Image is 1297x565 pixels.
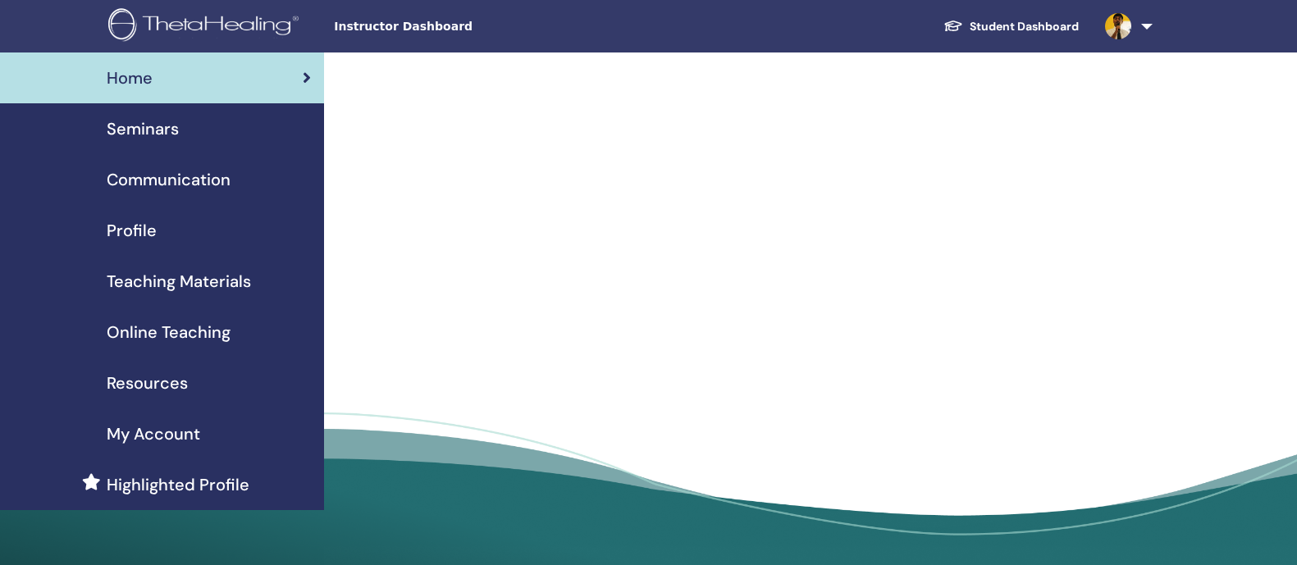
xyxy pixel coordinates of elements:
span: Highlighted Profile [107,472,249,497]
span: Seminars [107,116,179,141]
span: My Account [107,421,200,446]
img: logo.png [108,8,304,45]
span: Teaching Materials [107,269,251,294]
img: graduation-cap-white.svg [943,19,963,33]
span: Communication [107,167,231,192]
span: Resources [107,371,188,395]
span: Home [107,66,153,90]
span: Online Teaching [107,320,231,344]
span: Profile [107,218,157,243]
a: Student Dashboard [930,11,1092,42]
img: default.jpg [1105,13,1131,39]
span: Instructor Dashboard [334,18,580,35]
